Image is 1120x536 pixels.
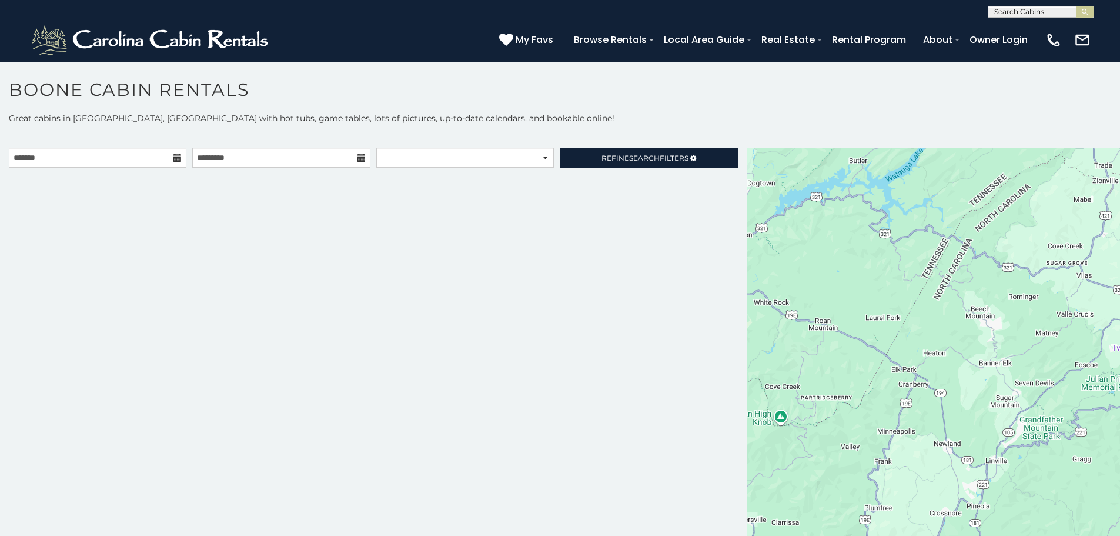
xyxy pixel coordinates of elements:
a: Owner Login [964,29,1034,50]
a: Real Estate [755,29,821,50]
a: Local Area Guide [658,29,750,50]
span: My Favs [516,32,553,47]
img: mail-regular-white.png [1074,32,1091,48]
a: About [917,29,958,50]
span: Search [629,154,660,162]
a: Rental Program [826,29,912,50]
span: Refine Filters [601,154,688,162]
a: Browse Rentals [568,29,653,50]
img: phone-regular-white.png [1045,32,1062,48]
img: White-1-2.png [29,22,273,58]
a: RefineSearchFilters [560,148,737,168]
a: My Favs [499,32,556,48]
